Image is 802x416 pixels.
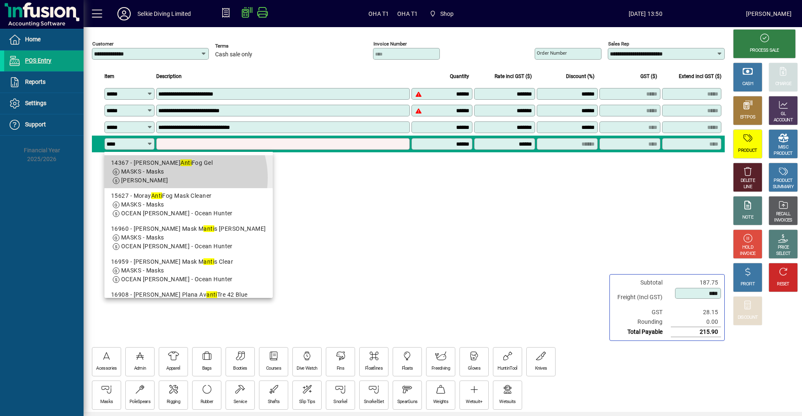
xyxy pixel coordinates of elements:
td: 215.90 [671,327,721,337]
div: Selkie Diving Limited [137,7,191,20]
button: Profile [111,6,137,21]
div: Acessories [96,366,117,372]
div: DISCOUNT [738,315,758,321]
td: Subtotal [613,278,671,287]
div: PRICE [778,245,789,251]
em: anti [206,291,217,298]
div: 16960 - [PERSON_NAME] Mask M s [PERSON_NAME] [111,224,266,233]
div: Booties [233,366,247,372]
mat-option: 16960 - Riffe Mask Mantis Amber [104,221,273,254]
div: Freediving [431,366,450,372]
div: Wetsuit+ [466,399,482,405]
span: OCEAN [PERSON_NAME] - Ocean Hunter [121,210,233,217]
div: PRODUCT [774,178,792,184]
div: Apparel [166,366,180,372]
div: Courses [266,366,281,372]
span: Shop [426,6,457,21]
em: anti [203,258,214,265]
div: Wetsuits [499,399,515,405]
span: MASKS - Masks [121,201,164,208]
div: RECALL [776,211,791,217]
mat-option: 14367 - Mares Anti Fog Gel [104,155,273,188]
div: CHARGE [775,81,792,87]
a: Reports [4,72,84,93]
div: HOLD [742,245,753,251]
td: GST [613,308,671,317]
div: INVOICES [774,217,792,224]
span: Cash sale only [215,51,252,58]
div: Floats [402,366,413,372]
span: OHA T1 [397,7,418,20]
td: Rounding [613,317,671,327]
div: Shafts [268,399,280,405]
td: 187.75 [671,278,721,287]
div: Service [233,399,247,405]
mat-option: 15627 - Moray Anti Fog Mask Cleaner [104,188,273,221]
td: 0.00 [671,317,721,327]
div: [PERSON_NAME] [746,7,792,20]
div: SpearGuns [397,399,418,405]
div: PROFIT [741,281,755,287]
div: SUMMARY [773,184,794,190]
em: anti [203,225,214,232]
div: Rigging [167,399,180,405]
a: Settings [4,93,84,114]
mat-label: Sales rep [608,41,629,47]
div: HuntinTool [497,366,517,372]
div: EFTPOS [740,114,756,121]
div: Bags [202,366,211,372]
span: POS Entry [25,57,51,64]
div: Gloves [468,366,480,372]
div: Dive Watch [297,366,317,372]
mat-option: 16908 - Mares Plana Avanti Tre 42 Blue [104,287,273,320]
span: MASKS - Masks [121,267,164,274]
div: GL [781,111,786,117]
mat-label: Order number [537,50,567,56]
div: PROCESS SALE [750,48,779,54]
div: Rubber [200,399,213,405]
mat-label: Invoice number [373,41,407,47]
div: Weights [433,399,448,405]
div: 15627 - Moray Fog Mask Cleaner [111,192,266,200]
div: 14367 - [PERSON_NAME] Fog Gel [111,159,266,167]
td: Total Payable [613,327,671,337]
div: CASH [742,81,753,87]
div: Floatlines [365,366,383,372]
div: ACCOUNT [774,117,793,124]
td: Freight (Incl GST) [613,287,671,308]
span: Settings [25,100,46,106]
span: Quantity [450,72,469,81]
em: Anti [151,192,162,199]
span: Discount (%) [566,72,594,81]
td: 28.15 [671,308,721,317]
div: SnorkelSet [364,399,384,405]
span: Reports [25,78,46,85]
div: MISC [778,144,788,151]
span: [PERSON_NAME] [121,177,168,184]
div: Fins [337,366,344,372]
span: Terms [215,43,265,49]
div: Knives [535,366,547,372]
div: PoleSpears [129,399,150,405]
div: INVOICE [740,251,755,257]
span: Support [25,121,46,128]
mat-option: 16959 - Riffe Mask Mantis Clear [104,254,273,287]
a: Home [4,29,84,50]
div: DELETE [741,178,755,184]
mat-label: Customer [92,41,114,47]
span: Home [25,36,41,43]
span: Item [104,72,114,81]
div: Admin [134,366,146,372]
div: PRODUCT [738,148,757,154]
div: SELECT [776,251,791,257]
span: Shop [440,7,454,20]
div: NOTE [742,214,753,221]
div: RESET [777,281,789,287]
div: Slip Tips [299,399,315,405]
span: Rate incl GST ($) [495,72,532,81]
div: 16908 - [PERSON_NAME] Plana Av Tre 42 Blue [111,290,266,299]
span: MASKS - Masks [121,168,164,175]
span: Extend incl GST ($) [679,72,721,81]
span: OCEAN [PERSON_NAME] - Ocean Hunter [121,243,233,250]
em: Anti [180,159,192,166]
